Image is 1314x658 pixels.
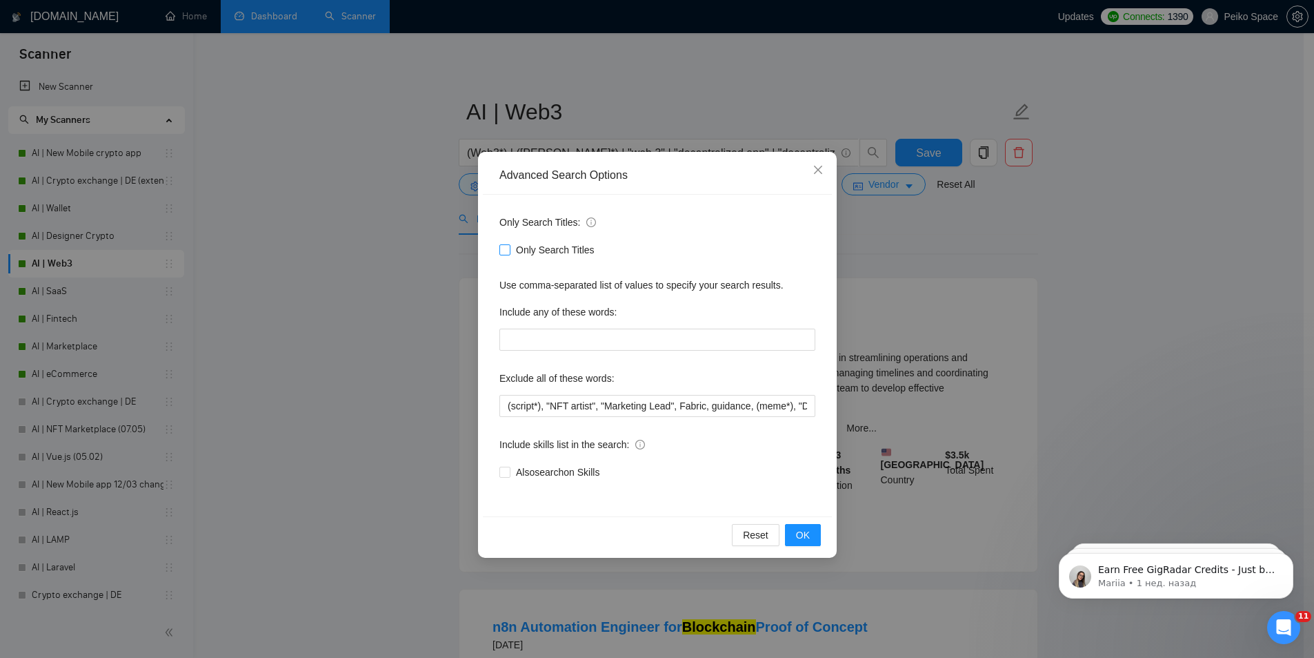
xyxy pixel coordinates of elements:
[499,437,645,452] span: Include skills list in the search:
[499,278,815,293] div: Use comma-separated list of values to specify your search results.
[510,465,605,480] span: Also search on Skills
[499,215,596,230] span: Only Search Titles:
[795,528,809,543] span: OK
[586,217,596,227] span: info-circle
[743,528,768,543] span: Reset
[1038,524,1314,621] iframe: Intercom notifications сообщение
[799,152,837,189] button: Close
[499,367,615,389] label: Exclude all of these words:
[1267,611,1300,644] iframe: Intercom live chat
[510,242,600,258] span: Only Search Titles
[813,164,824,175] span: close
[1295,611,1311,622] span: 11
[499,301,617,323] label: Include any of these words:
[732,524,779,546] button: Reset
[635,440,645,449] span: info-circle
[784,524,820,546] button: OK
[499,168,815,183] div: Advanced Search Options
